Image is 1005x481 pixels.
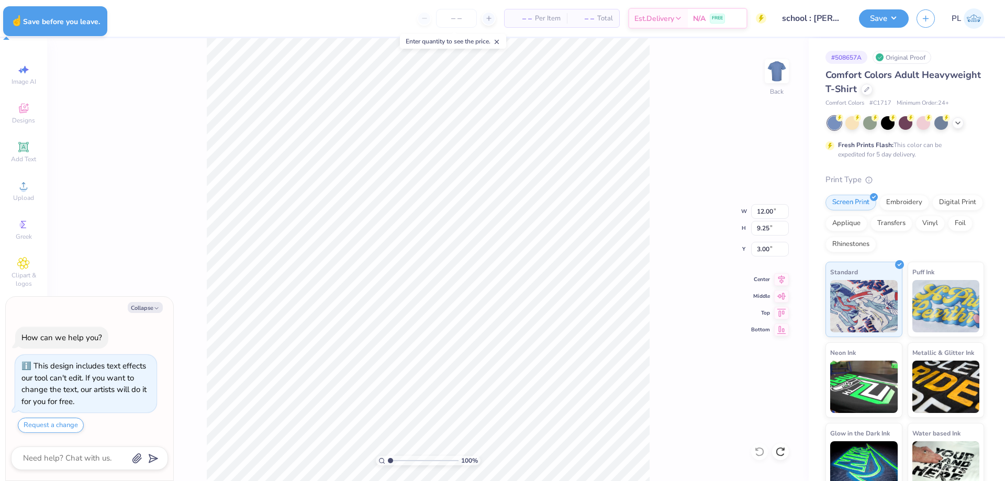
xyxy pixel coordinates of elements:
div: # 508657A [825,51,867,64]
span: Designs [12,116,35,125]
span: Standard [830,266,858,277]
span: Metallic & Glitter Ink [912,347,974,358]
span: Upload [13,194,34,202]
span: Clipart & logos [5,271,42,288]
span: Middle [751,293,770,300]
div: Applique [825,216,867,231]
img: Neon Ink [830,361,898,413]
span: Per Item [535,13,561,24]
div: Vinyl [915,216,945,231]
div: Digital Print [932,195,983,210]
span: Bottom [751,326,770,333]
span: – – [511,13,532,24]
button: Collapse [128,302,163,313]
div: Original Proof [873,51,931,64]
div: Rhinestones [825,237,876,252]
span: 100 % [461,456,478,465]
div: Enter quantity to see the price. [400,34,506,49]
span: Total [597,13,613,24]
img: Metallic & Glitter Ink [912,361,980,413]
div: This color can be expedited for 5 day delivery. [838,140,967,159]
div: How can we help you? [21,332,102,343]
img: Puff Ink [912,280,980,332]
span: Est. Delivery [634,13,674,24]
button: Request a change [18,418,84,433]
span: Minimum Order: 24 + [897,99,949,108]
span: Add Text [11,155,36,163]
div: This design includes text effects our tool can't edit. If you want to change the text, our artist... [21,361,147,407]
a: PL [952,8,984,29]
div: Back [770,87,784,96]
span: Neon Ink [830,347,856,358]
img: Standard [830,280,898,332]
img: Back [766,61,787,82]
div: Foil [948,216,973,231]
input: Untitled Design [774,8,851,29]
span: Puff Ink [912,266,934,277]
button: Save [859,9,909,28]
input: – – [436,9,477,28]
span: – – [573,13,594,24]
span: Comfort Colors [825,99,864,108]
span: Glow in the Dark Ink [830,428,890,439]
div: Transfers [870,216,912,231]
span: Comfort Colors Adult Heavyweight T-Shirt [825,69,981,95]
div: Print Type [825,174,984,186]
span: PL [952,13,961,25]
span: Greek [16,232,32,241]
div: Embroidery [879,195,929,210]
span: Center [751,276,770,283]
span: FREE [712,15,723,22]
span: Water based Ink [912,428,961,439]
span: # C1717 [869,99,891,108]
img: Princess Leyva [964,8,984,29]
div: Screen Print [825,195,876,210]
strong: Fresh Prints Flash: [838,141,894,149]
span: Image AI [12,77,36,86]
span: N/A [693,13,706,24]
span: Top [751,309,770,317]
